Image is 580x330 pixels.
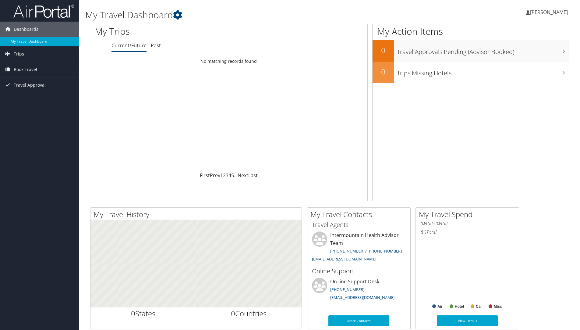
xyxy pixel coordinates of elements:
a: Last [248,172,258,179]
h3: Travel Agents [312,221,406,229]
h2: Countries [201,308,297,319]
a: Prev [210,172,220,179]
span: [PERSON_NAME] [530,9,568,16]
span: Trips [14,46,24,62]
a: 0Trips Missing Hotels [373,62,569,83]
a: [EMAIL_ADDRESS][DOMAIN_NAME] [330,295,394,300]
span: … [234,172,238,179]
a: Past [151,42,161,49]
h2: My Travel Contacts [310,209,410,220]
a: 1 [220,172,223,179]
a: Current/Future [111,42,147,49]
a: [PHONE_NUMBER] [330,287,364,292]
text: Hotel [455,304,464,309]
li: Intermountain Health Advisor Team [309,231,409,264]
a: [PERSON_NAME] [526,3,574,21]
img: airportal-logo.png [13,4,74,18]
h3: Trips Missing Hotels [397,66,569,77]
span: 0 [131,308,135,318]
h2: My Travel Spend [419,209,519,220]
h6: [DATE] - [DATE] [420,221,514,226]
a: 2 [223,172,226,179]
span: Book Travel [14,62,37,77]
a: [PHONE_NUMBER] / [PHONE_NUMBER] [330,248,402,254]
a: More Contacts [328,315,389,326]
span: 0 [231,308,235,318]
span: $0 [420,229,426,235]
text: Misc [494,304,502,309]
a: 5 [231,172,234,179]
a: [EMAIL_ADDRESS][DOMAIN_NAME] [312,256,376,262]
h1: My Action Items [373,25,569,38]
span: Dashboards [14,22,38,37]
h1: My Travel Dashboard [85,9,411,21]
text: Car [476,304,482,309]
h2: States [95,308,192,319]
h3: Online Support [312,267,406,275]
li: On-line Support Desk [309,278,409,303]
text: Air [437,304,443,309]
h6: Total [420,229,514,235]
h2: My Travel History [94,209,302,220]
h2: 0 [373,45,394,56]
a: Next [238,172,248,179]
a: 4 [228,172,231,179]
h3: Travel Approvals Pending (Advisor Booked) [397,45,569,56]
td: No matching records found [90,56,367,67]
span: Travel Approval [14,77,46,93]
a: View Details [437,315,498,326]
a: 0Travel Approvals Pending (Advisor Booked) [373,40,569,62]
a: 3 [226,172,228,179]
a: First [200,172,210,179]
h2: 0 [373,66,394,77]
h1: My Trips [95,25,247,38]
